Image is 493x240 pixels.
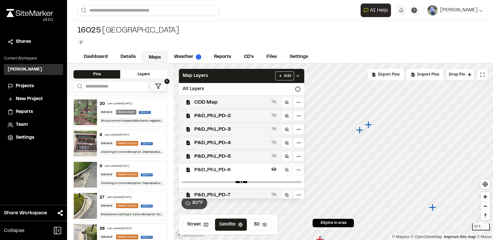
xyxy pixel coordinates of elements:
div: Cracking in concrete apron. Depressed area behind curb. Investigate for cause. [100,149,164,155]
img: rebrand.png [6,9,53,17]
a: Team [8,121,59,128]
span: 80 ° F [192,199,203,207]
img: file [74,162,97,188]
a: Projects [8,83,59,90]
h3: [PERSON_NAME] [8,67,42,72]
a: Zoom to layer [282,165,292,175]
a: Weather [168,51,208,63]
span: P&D_Ph1_PD-7 [194,191,269,199]
span: P&D_Ph1_PD-4 [194,139,269,147]
div: Oh geez...please don't... [6,17,53,23]
div: General [100,172,113,177]
span: Team [16,121,28,128]
button: Find my location [480,180,490,189]
a: Shares [8,38,59,45]
img: file [74,131,97,156]
div: Last updated [DATE] [107,196,131,199]
span: Reports [16,108,33,115]
a: New Project [8,96,59,103]
button: Show layer [270,152,278,160]
span: P&D_Ph1_PD-5 [194,152,269,160]
span: Storm [141,205,153,208]
div: Layers [120,70,167,78]
div: Import Pins into your project [406,69,443,80]
div: Open AI Assistant [361,4,393,17]
button: Edit Tags [77,39,84,46]
a: Zoom to layer [282,97,292,107]
span: 45 pins in area [320,220,346,226]
button: Show layer [270,138,278,146]
div: General [100,141,113,146]
canvas: Map [174,64,493,240]
a: Zoom to layer [282,190,292,200]
div: 9 [100,163,102,169]
button: 80°F [181,197,207,209]
a: Settings [8,134,59,141]
a: Zoom to layer [282,138,292,148]
a: Details [114,51,142,63]
a: Maps [142,51,168,64]
button: Show layer [270,190,278,198]
div: Last updated [DATE] [107,227,132,231]
span: Map Layers [183,72,208,79]
span: New Project [16,96,43,103]
span: Storm [139,111,151,114]
span: Zoom out [480,202,490,211]
span: [PERSON_NAME] [440,7,478,14]
span: AI Help [370,6,388,14]
a: Zoom to layer [282,111,292,121]
div: Structure not inspectable due to vegetation growth and water level. Pipe table shows 78' from BOC [100,118,164,124]
button: Show layer [270,111,278,119]
div: Map marker [364,121,373,129]
button: Hide layer [270,165,278,173]
button: [PERSON_NAME] [427,5,483,15]
div: Map marker [429,203,437,212]
a: Mapbox [392,235,410,239]
span: 16025 [77,26,101,36]
span: Add [284,73,291,79]
button: Add [275,71,294,80]
div: Last updated [DATE] [105,133,129,137]
div: Cracking in concrete apron. Depressed area behind curb. Investigate for cause. [100,180,164,186]
a: Reports [208,51,237,63]
div: 27 [100,195,104,200]
div: Pins [73,70,120,78]
div: General [100,235,113,239]
span: P&D_Ph1_PD-3 [194,125,269,133]
a: Map feedback [444,235,476,239]
span: Share Workspace [4,209,47,217]
button: Zoom in [480,192,490,201]
button: Open AI Assistant [361,4,391,17]
button: Street [183,218,212,231]
div: General [100,203,113,208]
button: Reset bearing to north [480,211,490,220]
button: Satellite [215,218,247,231]
div: 26 [100,226,105,232]
div: Needs Action [116,235,138,239]
button: Show layer [270,98,278,106]
a: Files [260,51,283,63]
span: Import Pins [417,72,439,78]
span: P&D_Ph1_PD-2 [194,112,269,120]
img: file [74,99,97,125]
img: precipai.png [196,54,201,60]
p: Current Workspace [4,56,63,61]
a: Maxar [477,235,491,239]
button: 3D [249,218,271,231]
span: Projects [16,83,34,90]
a: CD's [237,51,260,63]
img: User [427,5,438,15]
div: Last updated [DATE] [105,164,129,168]
a: OpenStreetMap [411,235,442,239]
span: Drop Pin [449,72,465,78]
div: 50 ft [472,223,490,230]
span: 1 [164,79,169,84]
a: Zoom to layer [282,124,292,134]
a: Settings [283,51,314,63]
a: Dashboard [77,51,114,63]
button: Search [73,81,85,92]
button: 1 [150,81,167,92]
span: Collapse [4,227,24,235]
